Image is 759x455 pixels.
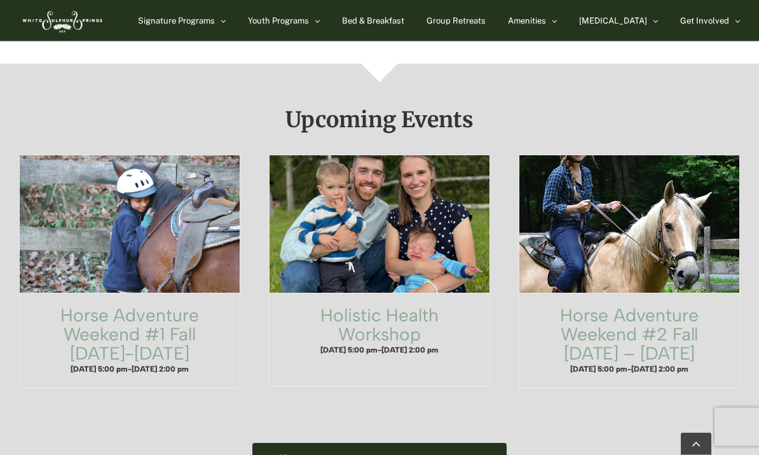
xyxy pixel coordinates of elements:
span: [DATE] 5:00 pm [320,346,378,355]
a: Horse Adventure Weekend #2 Fall [DATE] – [DATE] [560,305,699,365]
a: Horse Adventure Weekend #2 Fall Friday – Sunday [519,156,739,293]
span: Signature Programs [138,17,215,25]
a: Holistic Health Workshop [270,156,489,293]
span: Bed & Breakfast [342,17,404,25]
span: Get Involved [680,17,729,25]
span: Group Retreats [427,17,486,25]
span: Amenities [508,17,546,25]
h2: Upcoming Events [19,109,740,132]
span: [DATE] 2:00 pm [631,365,688,374]
span: [DATE] 5:00 pm [570,365,627,374]
a: Horse Adventure Weekend #1 Fall Wednesday-Friday [20,156,240,293]
h4: - [532,364,727,375]
h4: - [282,345,477,356]
h4: - [32,364,227,375]
span: Youth Programs [248,17,309,25]
img: White Sulphur Springs Logo [19,3,104,38]
span: [DATE] 5:00 pm [71,365,128,374]
span: [DATE] 2:00 pm [381,346,439,355]
a: Holistic Health Workshop [320,305,439,346]
span: [DATE] 2:00 pm [132,365,189,374]
a: Horse Adventure Weekend #1 Fall [DATE]-[DATE] [60,305,199,365]
span: [MEDICAL_DATA] [579,17,647,25]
